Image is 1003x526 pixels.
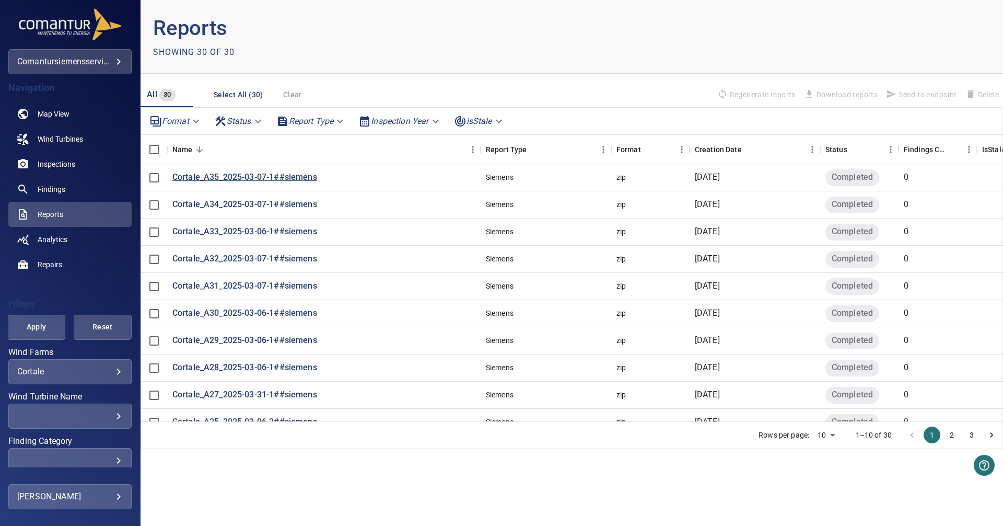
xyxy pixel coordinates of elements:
div: zip [616,172,626,182]
p: [DATE] [695,226,720,238]
div: Creation Date [695,135,742,164]
a: windturbines noActive [8,127,132,152]
button: Menu [596,142,611,157]
span: Repairs [38,259,62,270]
p: 0 [904,335,908,347]
div: Siemens [486,362,514,373]
span: Map View [38,109,69,119]
span: Completed [825,416,879,428]
label: Wind Farms [8,348,132,357]
div: Report Type [486,135,527,164]
button: Menu [961,142,977,157]
p: Cortale_A29_2025-03-06-1##siemens [172,335,317,347]
a: Cortale_A27_2025-03-31-1##siemens [172,389,317,401]
button: Sort [527,142,541,157]
button: page 1 [924,427,940,443]
p: [DATE] [695,280,720,292]
p: 0 [904,416,908,428]
label: Wind Turbine Name [8,393,132,401]
a: repairs noActive [8,252,132,277]
div: Report Type [272,112,351,130]
em: Report Type [289,116,334,126]
div: Siemens [486,390,514,400]
button: Menu [674,142,690,157]
div: zip [616,390,626,400]
p: [DATE] [695,362,720,374]
div: Format [616,135,641,164]
span: Reset [87,321,119,334]
p: 1–10 of 30 [856,430,892,440]
p: [DATE] [695,171,720,184]
div: isStale [450,112,509,130]
div: Siemens [486,308,514,318]
em: isStale [466,116,492,126]
p: [DATE] [695,253,720,265]
span: Wind Turbines [38,134,83,144]
span: Completed [825,171,879,184]
p: Cortale_A28_2025-03-06-1##siemens [172,362,317,374]
div: Siemens [486,226,514,237]
div: Status [210,112,268,130]
em: Status [227,116,251,126]
span: Completed [825,226,879,238]
em: Inspection Year [371,116,428,126]
p: 0 [904,307,908,319]
button: Reset [74,315,132,340]
span: Completed [825,335,879,347]
button: Apply [7,315,65,340]
a: Cortale_A33_2025-03-06-1##siemens [172,226,317,238]
div: Findings Count [904,135,947,164]
span: Completed [825,280,879,292]
div: Siemens [486,335,514,346]
p: Rows per page: [759,430,809,440]
div: Siemens [486,199,514,210]
div: Siemens [486,281,514,291]
a: Cortale_A35_2025-03-07-1##siemens [172,171,317,184]
div: zip [616,335,626,346]
p: Cortale_A32_2025-03-07-1##siemens [172,253,317,265]
p: [DATE] [695,335,720,347]
p: 0 [904,280,908,292]
p: [DATE] [695,199,720,211]
div: Name [167,135,481,164]
label: Finding Category [8,437,132,445]
div: comantursiemensserviceitaly [8,49,132,74]
div: zip [616,281,626,291]
div: Format [145,112,206,130]
span: Completed [825,199,879,211]
div: zip [616,226,626,237]
span: Completed [825,307,879,319]
div: zip [616,417,626,427]
a: Cortale_A31_2025-03-07-1##siemens [172,280,317,292]
div: Status [820,135,899,164]
h4: Navigation [8,83,132,93]
p: [DATE] [695,389,720,401]
div: Wind Turbine Name [8,404,132,429]
div: Status [825,135,847,164]
button: Go to page 3 [963,427,980,443]
button: Go to next page [983,427,1000,443]
div: Siemens [486,254,514,264]
p: 0 [904,226,908,238]
p: 0 [904,362,908,374]
a: inspections noActive [8,152,132,177]
div: [PERSON_NAME] [17,488,123,505]
p: Reports [153,13,572,44]
button: Menu [883,142,899,157]
span: Findings [38,184,65,195]
span: Inspections [38,159,75,169]
button: Sort [847,142,862,157]
p: Cortale_A34_2025-03-07-1##siemens [172,199,317,211]
div: zip [616,308,626,318]
div: Report Type [481,135,611,164]
span: Analytics [38,234,67,245]
a: map noActive [8,101,132,127]
div: Cortale [17,367,123,376]
a: Cortale_A25_2025-03-06-2##siemens [172,416,317,428]
a: Cortale_A30_2025-03-06-1##siemens [172,307,317,319]
button: Sort [742,142,756,157]
button: Menu [804,142,820,157]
